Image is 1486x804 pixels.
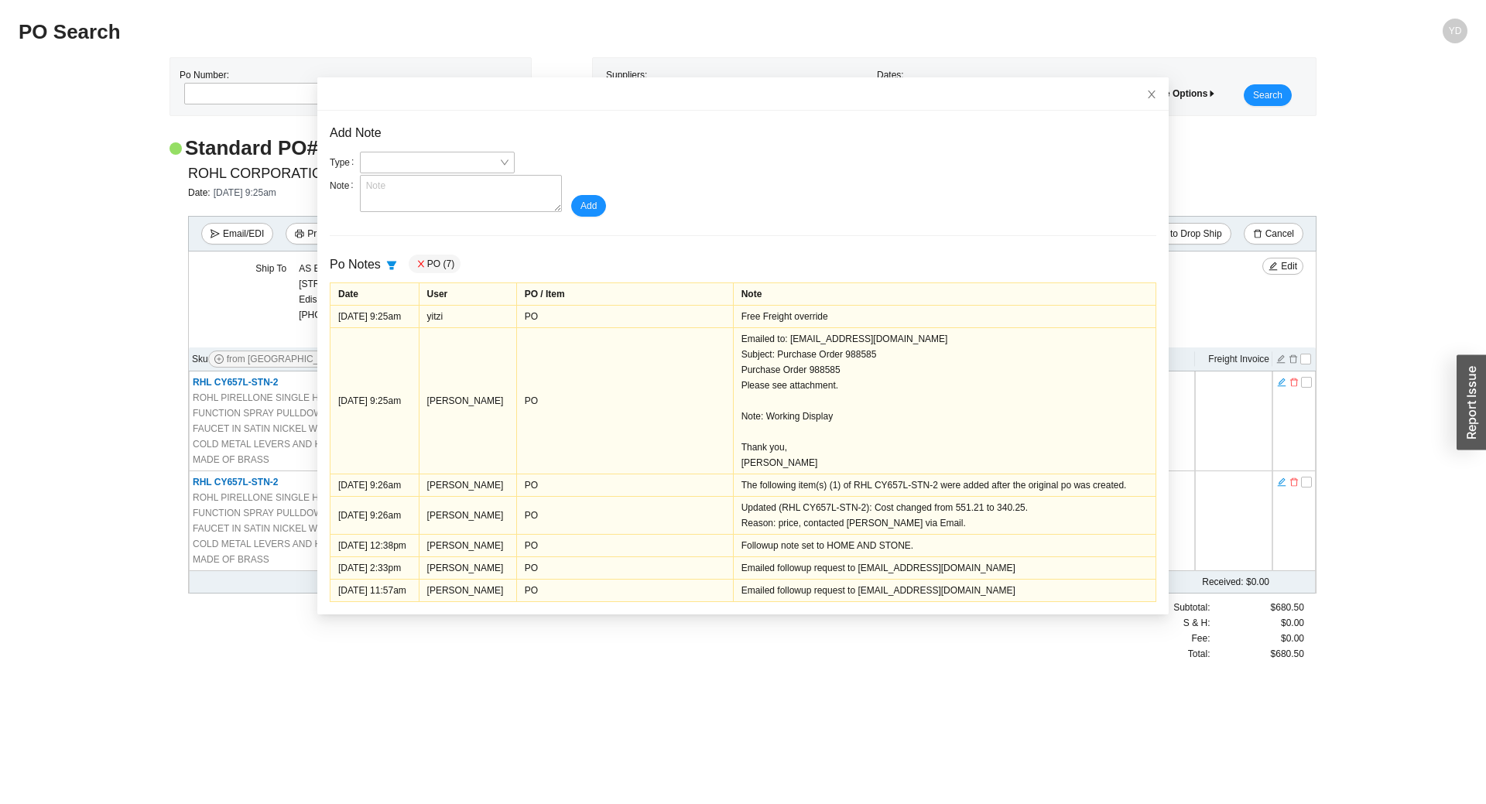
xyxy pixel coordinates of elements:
[409,255,461,273] div: PO (7)
[193,490,378,567] span: ROHL PIRELLONE SINGLE HOLE DUAL FUNCTION SPRAY PULLDOWN KITCHEN FAUCET IN SATIN NICKEL WITH HOT A...
[1114,223,1231,245] button: swapConvert to Drop Ship
[1183,615,1210,631] span: S & H:
[286,223,336,245] button: printerPrint
[416,259,426,269] span: close
[1210,600,1304,615] div: $680.50
[1244,84,1292,106] button: Search
[1289,375,1299,386] button: delete
[516,579,733,601] td: PO
[415,258,427,270] button: close
[516,282,733,305] td: PO / Item
[741,560,1148,576] div: Emailed followup request to [EMAIL_ADDRESS][DOMAIN_NAME]
[188,187,214,198] span: Date:
[330,579,419,601] td: [DATE] 11:57am
[419,282,516,305] td: User
[1262,258,1303,275] button: editEdit
[516,305,733,327] td: PO
[741,583,1148,598] div: Emailed followup request to [EMAIL_ADDRESS][DOMAIN_NAME]
[1449,19,1462,43] span: YD
[419,579,516,601] td: [PERSON_NAME]
[419,556,516,579] td: [PERSON_NAME]
[223,226,264,241] span: Email/EDI
[330,282,419,305] td: Date
[299,261,391,323] div: [PHONE_NUMBER]
[1210,646,1304,662] div: $680.50
[201,223,273,245] button: sendEmail/EDI
[419,534,516,556] td: [PERSON_NAME]
[208,351,351,368] button: plus-circlefrom [GEOGRAPHIC_DATA]
[1265,226,1294,241] span: Cancel
[295,229,304,240] span: printer
[1195,347,1272,371] th: Freight Invoice
[571,195,606,217] button: Add
[307,226,327,241] span: Print
[330,123,1156,144] div: Add Note
[330,474,419,496] td: [DATE] 9:26am
[1191,631,1210,646] span: Fee :
[1253,87,1282,103] span: Search
[255,263,286,274] span: Ship To
[1210,615,1304,631] div: $0.00
[330,152,360,173] label: Type
[1146,89,1157,100] span: close
[733,282,1156,305] td: Note
[516,496,733,534] td: PO
[1188,646,1210,662] span: Total:
[330,175,360,197] label: Note
[1276,375,1287,386] button: edit
[1289,475,1299,486] button: delete
[1277,377,1286,388] span: edit
[1281,631,1304,646] span: $0.00
[193,477,278,488] span: RHL CY657L-STN-2
[516,474,733,496] td: PO
[1275,352,1286,363] button: edit
[180,67,437,106] div: Po Number:
[1288,352,1299,363] button: delete
[419,474,516,496] td: [PERSON_NAME]
[602,67,873,106] div: Suppliers:
[1148,88,1217,99] span: More Options
[1253,229,1262,240] span: delete
[516,556,733,579] td: PO
[1244,223,1303,245] button: deleteCancel
[211,229,220,240] span: send
[214,187,276,198] span: [DATE] 9:25am
[419,496,516,534] td: [PERSON_NAME]
[741,538,1148,553] div: Followup note set to HOME AND STONE.
[1281,258,1297,274] span: Edit
[330,305,419,327] td: [DATE] 9:25am
[580,198,597,214] span: Add
[873,67,1144,106] div: Dates:
[192,351,379,368] div: Sku
[741,500,1148,531] div: Updated (RHL CY657L-STN-2): Cost changed from 551.21 to 340.25. Reason: price, contacted [PERSON_...
[741,331,1148,470] div: Emailed to: [EMAIL_ADDRESS][DOMAIN_NAME] Subject: Purchase Order 988585 Purchase Order 988585 Ple...
[1173,600,1210,615] span: Subtotal:
[185,135,385,162] h2: Standard PO # 988585
[1289,377,1299,388] span: delete
[19,19,1105,46] h2: PO Search
[330,556,419,579] td: [DATE] 2:33pm
[741,477,1148,493] div: The following item(s) (1) of RHL CY657L-STN-2 were added after the original po was created.
[1207,89,1217,98] span: caret-right
[741,309,1148,324] div: Free Freight override
[330,327,419,474] td: [DATE] 9:25am
[1135,226,1222,241] span: Convert to Drop Ship
[188,162,333,185] span: ROHL CORPORATION
[330,534,419,556] td: [DATE] 12:38pm
[1276,475,1287,486] button: edit
[516,534,733,556] td: PO
[381,255,402,276] button: filter
[193,377,278,388] span: RHL CY657L-STN-2
[419,327,516,474] td: [PERSON_NAME]
[419,305,516,327] td: yitzi
[1135,77,1169,111] button: Close
[330,496,419,534] td: [DATE] 9:26am
[1202,576,1243,587] span: Received:
[193,390,378,467] span: ROHL PIRELLONE SINGLE HOLE DUAL FUNCTION SPRAY PULLDOWN KITCHEN FAUCET IN SATIN NICKEL WITH HOT A...
[1269,262,1278,272] span: edit
[516,327,733,474] td: PO
[382,260,402,271] span: filter
[330,255,402,276] div: Po Notes
[1277,477,1286,488] span: edit
[299,261,391,307] div: AS Bath [STREET_ADDRESS] Edison , NJ 08820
